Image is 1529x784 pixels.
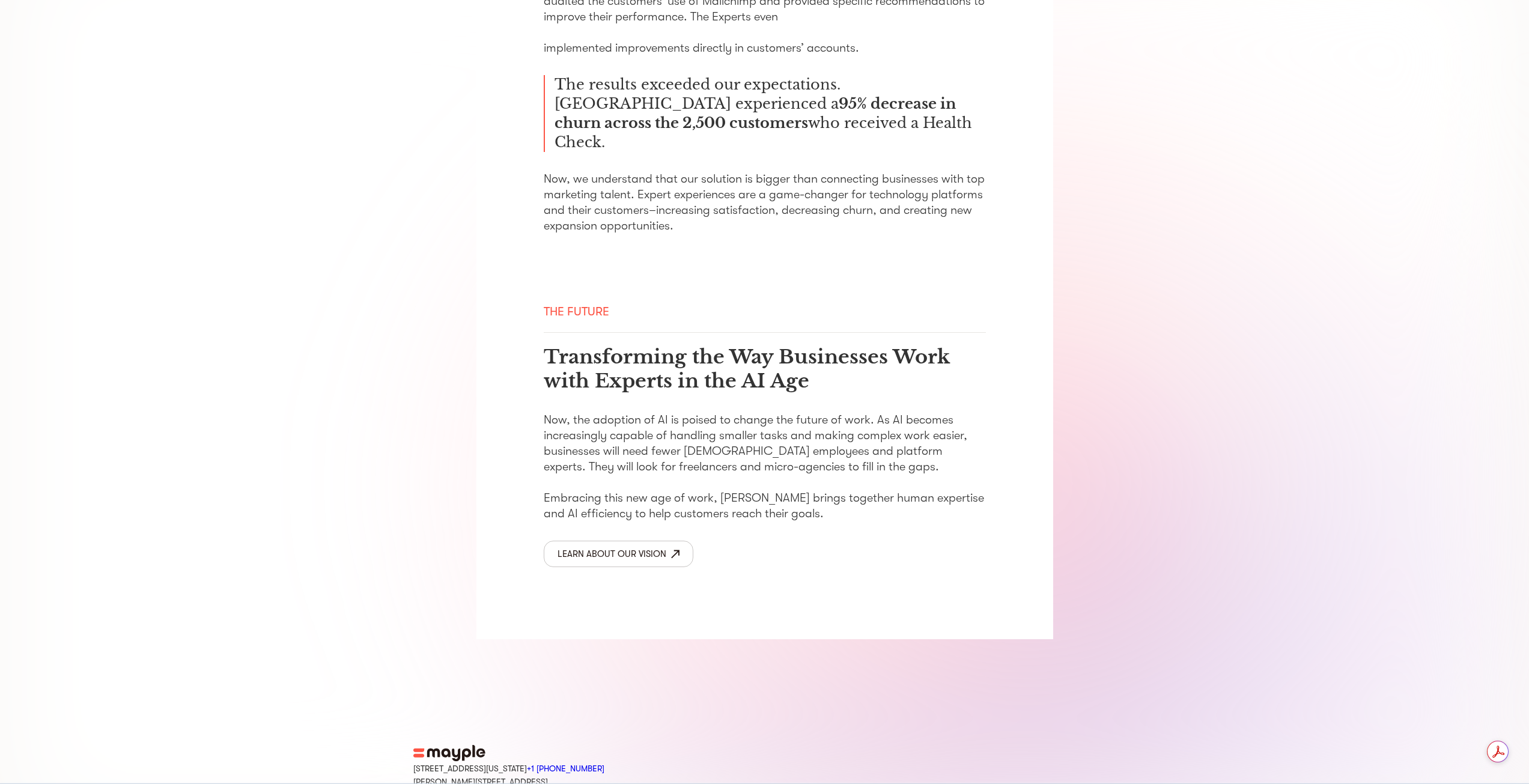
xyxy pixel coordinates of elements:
[544,171,986,234] p: Now, we understand that our solution is bigger than connecting businesses with top marketing tale...
[544,541,693,567] a: Learn about our vision
[544,75,986,152] div: The results exceeded our expectations. [GEOGRAPHIC_DATA] experienced a who received a Health Check.
[558,546,666,562] div: Learn about our vision
[555,95,956,132] span: 95% decrease in churn across the 2,500 customers
[413,745,485,761] img: mayple-logo
[544,412,986,521] p: Now, the adoption of AI is poised to change the future of work. As AI becomes increasingly capabl...
[544,306,986,318] div: The Future
[527,764,604,773] a: Call Mayple
[544,345,986,393] h3: Transforming the Way Businesses Work with Experts in the AI Age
